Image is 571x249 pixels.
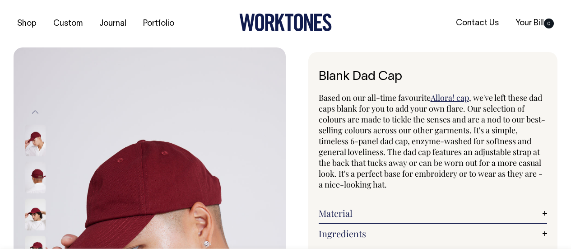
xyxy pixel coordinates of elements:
[25,125,46,156] img: burgundy
[25,199,46,230] img: burgundy
[28,102,42,122] button: Previous
[319,208,548,219] a: Material
[452,16,502,31] a: Contact Us
[139,16,178,31] a: Portfolio
[319,228,548,239] a: Ingredients
[14,16,40,31] a: Shop
[319,92,545,190] span: , we've left these dad caps blank for you to add your own flare. Our selection of colours are mad...
[25,162,46,193] img: burgundy
[319,92,431,103] span: Based on our all-time favourite
[544,19,554,28] span: 0
[50,16,86,31] a: Custom
[96,16,130,31] a: Journal
[431,92,469,103] a: Allora! cap
[512,16,557,31] a: Your Bill0
[319,70,548,84] h1: Blank Dad Cap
